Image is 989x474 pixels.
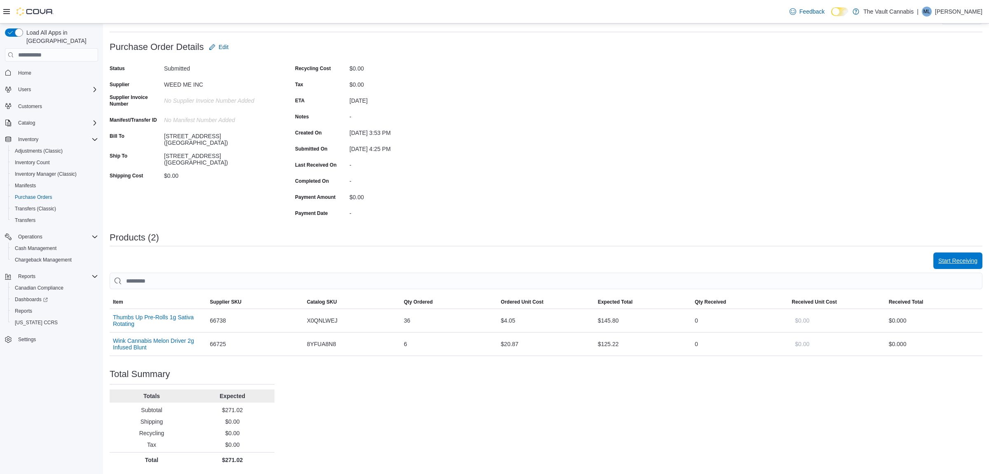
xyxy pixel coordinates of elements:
p: Shipping [113,417,190,426]
span: Transfers [15,217,35,224]
span: Customers [18,103,42,110]
div: - [349,110,460,120]
button: Qty Ordered [401,295,497,309]
nav: Complex example [5,63,98,367]
label: ETA [295,97,305,104]
div: No Manifest Number added [164,113,274,123]
div: $0.00 [349,191,460,200]
span: Adjustments (Classic) [12,146,98,156]
button: $0.00 [792,312,813,329]
span: Received Unit Cost [792,299,837,305]
a: Purchase Orders [12,192,56,202]
h3: Products (2) [110,233,159,243]
p: $0.00 [194,441,271,449]
button: Inventory Count [8,157,101,168]
span: Catalog [18,120,35,126]
div: $4.05 [497,312,594,329]
h3: Purchase Order Details [110,42,204,52]
button: Expected Total [595,295,691,309]
div: $0.00 0 [889,339,979,349]
button: [US_STATE] CCRS [8,317,101,328]
span: Reports [15,271,98,281]
label: Tax [295,81,303,88]
p: Expected [194,392,271,400]
p: $271.02 [194,406,271,414]
a: Settings [15,335,39,344]
div: - [349,175,460,184]
span: Inventory Manager (Classic) [12,169,98,179]
button: Operations [2,231,101,243]
label: Payment Amount [295,194,335,200]
span: Expected Total [598,299,633,305]
div: $0.00 [164,169,274,179]
span: $0.00 [795,340,809,348]
div: $0.00 [349,62,460,72]
span: Purchase Orders [12,192,98,202]
span: Settings [15,334,98,344]
span: Start Receiving [938,257,977,265]
button: Operations [15,232,46,242]
span: Manifests [12,181,98,191]
div: 36 [401,312,497,329]
span: Manifests [15,182,36,189]
div: 0 [691,312,788,329]
a: Dashboards [12,295,51,304]
button: Chargeback Management [8,254,101,266]
button: Inventory [2,134,101,145]
p: [PERSON_NAME] [935,7,982,17]
label: Supplier [110,81,129,88]
button: Supplier SKU [206,295,303,309]
span: Chargeback Management [15,257,72,263]
button: Purchase Orders [8,191,101,203]
span: Qty Ordered [404,299,433,305]
div: $125.22 [595,336,691,352]
span: Transfers (Classic) [15,205,56,212]
span: Inventory Count [15,159,50,166]
span: Ordered Unit Cost [501,299,543,305]
button: Transfers (Classic) [8,203,101,215]
button: Item [110,295,206,309]
span: Supplier SKU [210,299,241,305]
span: Cash Management [15,245,56,252]
a: Home [15,68,35,78]
div: [STREET_ADDRESS] ([GEOGRAPHIC_DATA]) [164,130,274,146]
span: Dashboards [15,296,48,303]
button: Catalog [15,118,38,128]
label: Shipping Cost [110,172,143,179]
span: Chargeback Management [12,255,98,265]
label: Last Received On [295,162,337,168]
label: Manifest/Transfer ID [110,117,157,123]
p: $271.02 [194,456,271,464]
span: Transfers [12,215,98,225]
span: Adjustments (Classic) [15,148,63,154]
button: Start Receiving [933,252,982,269]
span: Purchase Orders [15,194,52,200]
label: Bill To [110,133,124,139]
span: Washington CCRS [12,318,98,328]
div: No Supplier Invoice Number added [164,94,274,104]
span: Catalog SKU [307,299,337,305]
span: Inventory Manager (Classic) [15,171,77,177]
span: Inventory Count [12,158,98,167]
span: Transfers (Classic) [12,204,98,214]
span: Item [113,299,123,305]
a: Canadian Compliance [12,283,67,293]
button: Reports [8,305,101,317]
p: $0.00 [194,417,271,426]
span: Reports [12,306,98,316]
a: Transfers (Classic) [12,204,59,214]
button: $0.00 [792,336,813,352]
span: 66725 [210,339,226,349]
a: Adjustments (Classic) [12,146,66,156]
p: Tax [113,441,190,449]
p: Subtotal [113,406,190,414]
span: Inventory [15,134,98,144]
p: Totals [113,392,190,400]
button: Manifests [8,180,101,191]
span: Catalog [15,118,98,128]
span: Home [15,67,98,78]
span: 66738 [210,316,226,325]
span: Dashboards [12,295,98,304]
label: Status [110,65,125,72]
